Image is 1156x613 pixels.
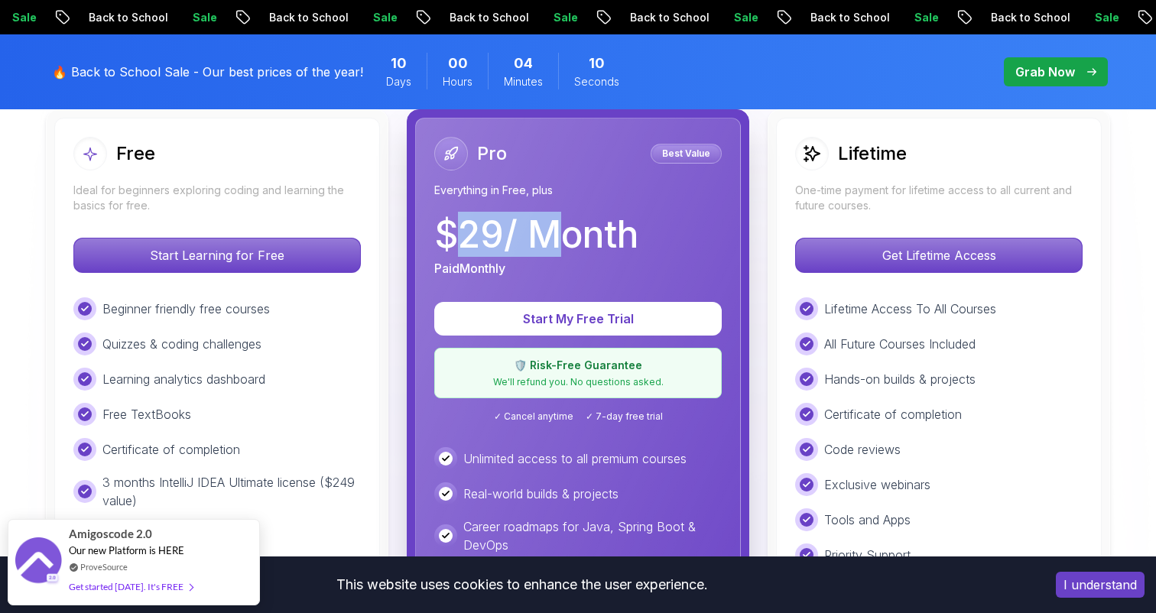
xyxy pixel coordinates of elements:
[69,578,193,595] div: Get started [DATE]. It's FREE
[796,10,900,25] p: Back to School
[1015,63,1075,81] p: Grab Now
[574,74,619,89] span: Seconds
[73,238,361,273] button: Start Learning for Free
[900,10,949,25] p: Sale
[463,517,722,554] p: Career roadmaps for Java, Spring Boot & DevOps
[444,376,712,388] p: We'll refund you. No questions asked.
[11,568,1033,602] div: This website uses cookies to enhance the user experience.
[1080,10,1129,25] p: Sale
[589,53,605,74] span: 10 Seconds
[74,238,360,272] p: Start Learning for Free
[443,74,472,89] span: Hours
[615,10,719,25] p: Back to School
[504,74,543,89] span: Minutes
[795,183,1083,213] p: One-time payment for lifetime access to all current and future courses.
[795,248,1083,263] a: Get Lifetime Access
[15,537,61,587] img: provesource social proof notification image
[477,141,507,166] h2: Pro
[102,335,261,353] p: Quizzes & coding challenges
[359,10,408,25] p: Sale
[824,300,996,318] p: Lifetime Access To All Courses
[386,74,411,89] span: Days
[838,141,907,166] h2: Lifetime
[463,485,619,503] p: Real-world builds & projects
[116,141,155,166] h2: Free
[824,475,930,494] p: Exclusive webinars
[102,300,270,318] p: Beginner friendly free courses
[453,310,703,328] p: Start My Free Trial
[719,10,768,25] p: Sale
[102,370,265,388] p: Learning analytics dashboard
[73,183,361,213] p: Ideal for beginners exploring coding and learning the basics for free.
[795,238,1083,273] button: Get Lifetime Access
[69,525,152,543] span: Amigoscode 2.0
[434,259,505,277] p: Paid Monthly
[434,216,638,253] p: $ 29 / Month
[824,405,962,423] p: Certificate of completion
[494,410,573,423] span: ✓ Cancel anytime
[391,53,407,74] span: 10 Days
[824,370,976,388] p: Hands-on builds & projects
[69,544,184,556] span: Our new Platform is HERE
[824,546,911,564] p: Priority Support
[824,440,901,459] p: Code reviews
[514,53,533,74] span: 4 Minutes
[435,10,539,25] p: Back to School
[102,473,361,510] p: 3 months IntelliJ IDEA Ultimate license ($249 value)
[976,10,1080,25] p: Back to School
[539,10,588,25] p: Sale
[434,183,722,198] p: Everything in Free, plus
[73,248,361,263] a: Start Learning for Free
[448,53,468,74] span: 0 Hours
[463,449,687,468] p: Unlimited access to all premium courses
[74,10,178,25] p: Back to School
[80,560,128,573] a: ProveSource
[586,410,663,423] span: ✓ 7-day free trial
[434,302,722,336] button: Start My Free Trial
[824,335,976,353] p: All Future Courses Included
[1056,572,1145,598] button: Accept cookies
[796,238,1082,272] p: Get Lifetime Access
[653,146,719,161] p: Best Value
[52,63,363,81] p: 🔥 Back to School Sale - Our best prices of the year!
[824,511,911,529] p: Tools and Apps
[444,358,712,373] p: 🛡️ Risk-Free Guarantee
[434,311,722,326] a: Start My Free Trial
[178,10,227,25] p: Sale
[102,440,240,459] p: Certificate of completion
[255,10,359,25] p: Back to School
[102,405,191,423] p: Free TextBooks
